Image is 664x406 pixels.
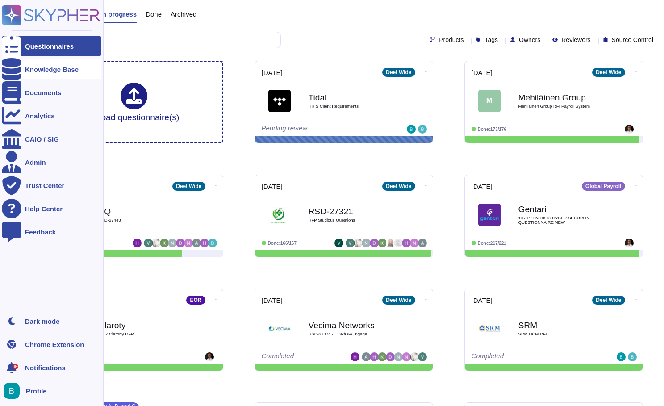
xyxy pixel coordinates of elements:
[612,37,653,43] span: Source Control
[100,11,137,17] span: In progress
[628,352,637,361] img: user
[382,296,415,305] div: Deel Wide
[268,90,291,112] img: Logo
[99,332,188,336] span: EOR Clarorty RFP
[410,239,419,247] img: user
[518,104,608,109] span: Mehiläinen Group RFI Payroll System
[472,69,493,76] span: [DATE]
[2,381,26,401] button: user
[13,364,18,369] div: 9+
[370,239,379,247] img: user
[472,297,493,304] span: [DATE]
[518,216,608,224] span: 10 APPENDIX IX CYBER SECURITY QUESTIONNAIRE NEW
[362,352,371,361] img: user
[382,182,415,191] div: Deel Wide
[168,239,177,247] img: user
[262,297,283,304] span: [DATE]
[439,37,464,43] span: Products
[262,183,283,190] span: [DATE]
[386,239,395,247] img: user
[25,43,74,50] div: Questionnaires
[402,352,411,361] img: user
[99,207,188,216] b: VQ
[133,239,142,247] img: user
[186,296,205,305] div: EOR
[88,83,180,121] div: Upload questionnaire(s)
[160,239,169,247] img: user
[4,383,20,399] img: user
[518,93,608,102] b: Mehiläinen Group
[519,37,540,43] span: Owners
[309,207,398,216] b: RSD-27321
[25,341,84,348] div: Chrome Extension
[478,204,501,226] img: Logo
[25,136,59,142] div: CAIQ / SIG
[262,352,351,361] div: Completed
[52,352,161,361] div: Completed
[172,182,205,191] div: Deel Wide
[351,352,359,361] img: user
[2,152,101,172] a: Admin
[25,229,56,235] div: Feedback
[99,218,188,222] span: RSD-27443
[152,239,161,247] img: user
[478,241,507,246] span: Done: 217/221
[268,318,291,340] img: Logo
[478,318,501,340] img: Logo
[208,239,217,247] img: user
[309,218,398,222] span: RFP Studious Questions
[171,11,196,17] span: Archived
[354,239,363,247] img: user
[472,352,581,361] div: Completed
[205,352,214,361] img: user
[309,332,398,336] span: RSD-27374 - EOR/GP/Engage
[268,204,291,226] img: Logo
[394,239,403,247] img: user
[2,59,101,79] a: Knowledge Base
[2,106,101,126] a: Analytics
[378,239,387,247] img: user
[2,83,101,102] a: Documents
[370,352,379,361] img: user
[25,66,79,73] div: Knowledge Base
[2,199,101,218] a: Help Center
[410,352,419,361] img: user
[176,239,185,247] img: user
[418,125,427,134] img: user
[309,104,398,109] span: HRIS Client Requirements
[472,183,493,190] span: [DATE]
[2,36,101,56] a: Questionnaires
[192,239,201,247] img: user
[144,239,153,247] img: user
[478,127,507,132] span: Done: 173/176
[484,37,498,43] span: Tags
[99,321,188,330] b: Claroty
[561,37,590,43] span: Reviewers
[2,129,101,149] a: CAIQ / SIG
[35,32,280,48] input: Search by keywords
[146,11,162,17] span: Done
[334,239,343,247] img: user
[268,241,297,246] span: Done: 166/167
[402,239,411,247] img: user
[362,239,371,247] img: user
[394,352,403,361] img: user
[2,335,101,354] a: Chrome Extension
[309,321,398,330] b: Vecima Networks
[25,89,62,96] div: Documents
[25,159,46,166] div: Admin
[346,239,355,247] img: user
[25,205,63,212] div: Help Center
[418,239,427,247] img: user
[25,318,60,325] div: Dark mode
[262,125,371,134] div: Pending review
[518,205,608,213] b: Gentari
[25,364,66,371] span: Notifications
[378,352,387,361] img: user
[518,332,608,336] span: SRM HCM RFI
[382,68,415,77] div: Deel Wide
[26,388,47,394] span: Profile
[592,68,625,77] div: Deel Wide
[184,239,193,247] img: user
[592,296,625,305] div: Deel Wide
